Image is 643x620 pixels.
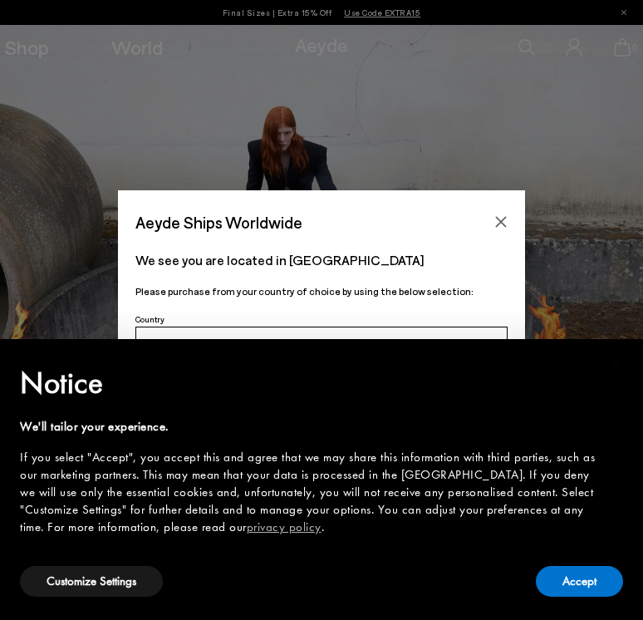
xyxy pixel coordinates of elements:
[143,337,425,351] span: [GEOGRAPHIC_DATA] / [GEOGRAPHIC_DATA] (EUR)
[20,449,596,536] div: If you select "Accept", you accept this and agree that we may share this information with third p...
[135,283,508,299] p: Please purchase from your country of choice by using the below selection:
[135,250,508,270] p: We see you are located in [GEOGRAPHIC_DATA]
[611,351,622,376] span: ×
[20,566,163,597] button: Customize Settings
[20,418,596,435] div: We'll tailor your experience.
[20,362,596,405] h2: Notice
[247,519,321,535] a: privacy policy
[488,209,513,234] button: Close
[135,314,164,324] span: Country
[135,208,302,237] span: Aeyde Ships Worldwide
[596,344,636,384] button: Close this notice
[536,566,623,597] button: Accept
